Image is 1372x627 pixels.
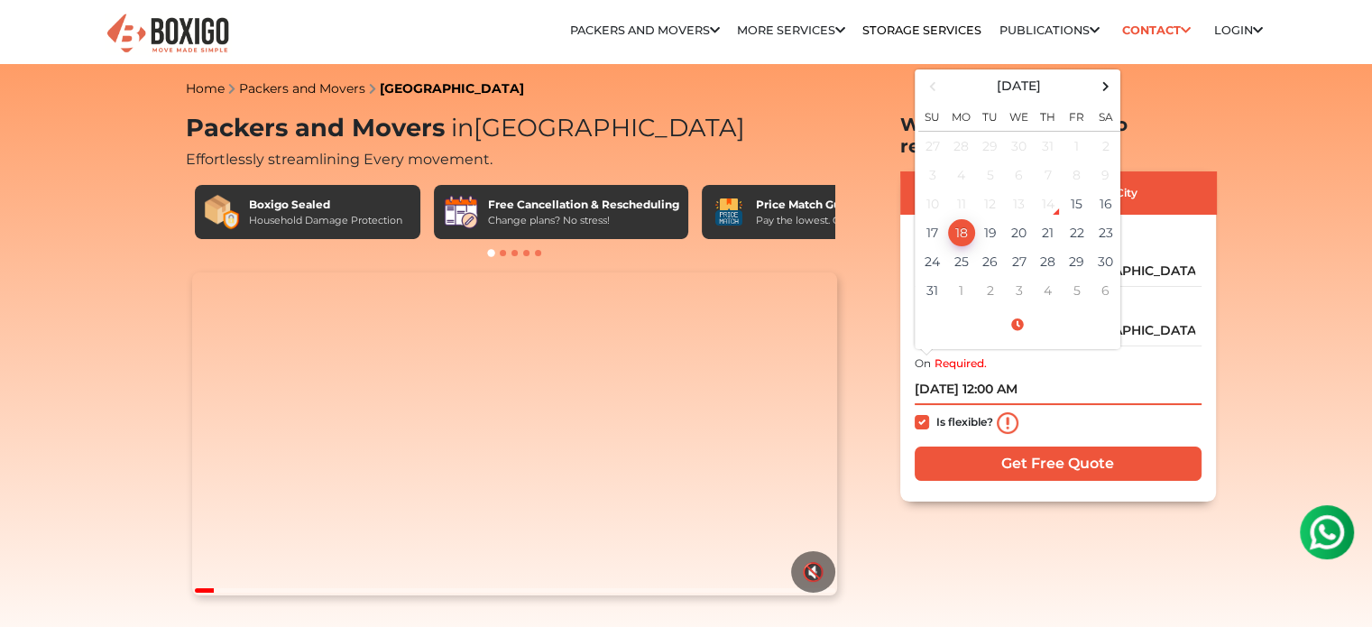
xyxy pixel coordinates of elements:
[380,80,524,97] a: [GEOGRAPHIC_DATA]
[1034,99,1063,132] th: Th
[192,272,837,595] video: Your browser does not support the video tag.
[920,74,944,98] span: Previous Month
[711,194,747,230] img: Price Match Guarantee
[239,80,365,97] a: Packers and Movers
[947,73,1091,99] th: Select Month
[918,317,1117,333] a: Select Time
[445,113,745,143] span: [GEOGRAPHIC_DATA]
[997,412,1018,434] img: info
[249,213,402,228] div: Household Damage Protection
[186,80,225,97] a: Home
[186,151,493,168] span: Effortlessly streamlining Every movement.
[451,113,474,143] span: in
[105,12,231,56] img: Boxigo
[900,114,1216,157] h2: Where are you going to relocate?
[1091,99,1120,132] th: Sa
[488,197,679,213] div: Free Cancellation & Rescheduling
[1063,99,1091,132] th: Fr
[935,355,987,372] label: Required.
[1093,74,1118,98] span: Next Month
[999,23,1100,37] a: Publications
[756,197,893,213] div: Price Match Guarantee
[443,194,479,230] img: Free Cancellation & Rescheduling
[204,194,240,230] img: Boxigo Sealed
[488,213,679,228] div: Change plans? No stress!
[756,213,893,228] div: Pay the lowest. Guaranteed!
[791,551,835,593] button: 🔇
[1117,16,1197,44] a: Contact
[947,99,976,132] th: Mo
[976,99,1005,132] th: Tu
[918,99,947,132] th: Su
[862,23,981,37] a: Storage Services
[1005,99,1034,132] th: We
[915,447,1202,481] input: Get Free Quote
[915,355,931,372] label: On
[186,114,844,143] h1: Packers and Movers
[1214,23,1263,37] a: Login
[249,197,402,213] div: Boxigo Sealed
[936,411,993,430] label: Is flexible?
[1035,190,1062,217] div: 14
[915,373,1202,405] input: Moving date
[570,23,720,37] a: Packers and Movers
[737,23,845,37] a: More services
[18,18,54,54] img: whatsapp-icon.svg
